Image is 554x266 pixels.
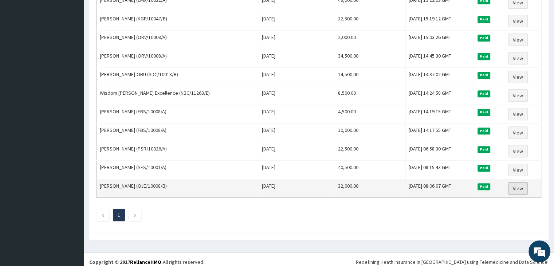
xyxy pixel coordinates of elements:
[335,142,405,161] td: 22,500.00
[97,49,259,68] td: [PERSON_NAME] (ORV/10008/A)
[405,12,474,31] td: [DATE] 15:19:12 GMT
[478,183,491,190] span: Paid
[335,161,405,179] td: 40,500.00
[478,35,491,41] span: Paid
[259,86,335,105] td: [DATE]
[405,142,474,161] td: [DATE] 06:58:30 GMT
[259,142,335,161] td: [DATE]
[97,12,259,31] td: [PERSON_NAME] (KGP/10047/B)
[405,161,474,179] td: [DATE] 08:15:43 GMT
[508,126,528,139] a: View
[97,31,259,49] td: [PERSON_NAME] (ORV/10008/A)
[508,182,528,195] a: View
[4,184,139,209] textarea: Type your message and hit 'Enter'
[335,68,405,86] td: 14,500.00
[478,165,491,171] span: Paid
[478,128,491,134] span: Paid
[97,68,259,86] td: [PERSON_NAME]-OBU (SDC/10018/B)
[405,179,474,198] td: [DATE] 08:06:07 GMT
[508,108,528,120] a: View
[97,105,259,124] td: [PERSON_NAME] (FBS/10008/A)
[101,212,105,218] a: Previous page
[508,34,528,46] a: View
[508,164,528,176] a: View
[335,105,405,124] td: 4,500.00
[335,12,405,31] td: 12,500.00
[38,41,122,50] div: Chat with us now
[508,145,528,157] a: View
[508,52,528,64] a: View
[478,146,491,153] span: Paid
[97,86,259,105] td: Wisdom [PERSON_NAME] Excellence (NBC/11263/E)
[335,124,405,142] td: 10,000.00
[405,68,474,86] td: [DATE] 14:37:02 GMT
[508,15,528,27] a: View
[478,72,491,78] span: Paid
[89,259,163,265] strong: Copyright © 2017 .
[42,84,101,158] span: We're online!
[405,105,474,124] td: [DATE] 14:19:15 GMT
[259,31,335,49] td: [DATE]
[259,49,335,68] td: [DATE]
[335,49,405,68] td: 34,500.00
[405,124,474,142] td: [DATE] 14:17:55 GMT
[97,161,259,179] td: [PERSON_NAME] (SES/10001/A)
[405,31,474,49] td: [DATE] 15:03:26 GMT
[478,16,491,23] span: Paid
[478,53,491,60] span: Paid
[356,258,549,266] div: Redefining Heath Insurance in [GEOGRAPHIC_DATA] using Telemedicine and Data Science!
[259,161,335,179] td: [DATE]
[259,105,335,124] td: [DATE]
[119,4,137,21] div: Minimize live chat window
[118,212,120,218] a: Page 1 is your current page
[259,12,335,31] td: [DATE]
[335,86,405,105] td: 8,500.00
[259,68,335,86] td: [DATE]
[478,109,491,116] span: Paid
[405,86,474,105] td: [DATE] 14:24:58 GMT
[259,124,335,142] td: [DATE]
[13,36,30,55] img: d_794563401_company_1708531726252_794563401
[97,179,259,198] td: [PERSON_NAME] (OJE/10008/B)
[508,71,528,83] a: View
[335,179,405,198] td: 32,000.00
[508,89,528,102] a: View
[97,124,259,142] td: [PERSON_NAME] (FBS/10008/A)
[97,142,259,161] td: [PERSON_NAME] (PSR/10026/A)
[335,31,405,49] td: 2,000.00
[130,259,161,265] a: RelianceHMO
[259,179,335,198] td: [DATE]
[133,212,137,218] a: Next page
[405,49,474,68] td: [DATE] 14:45:30 GMT
[478,90,491,97] span: Paid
